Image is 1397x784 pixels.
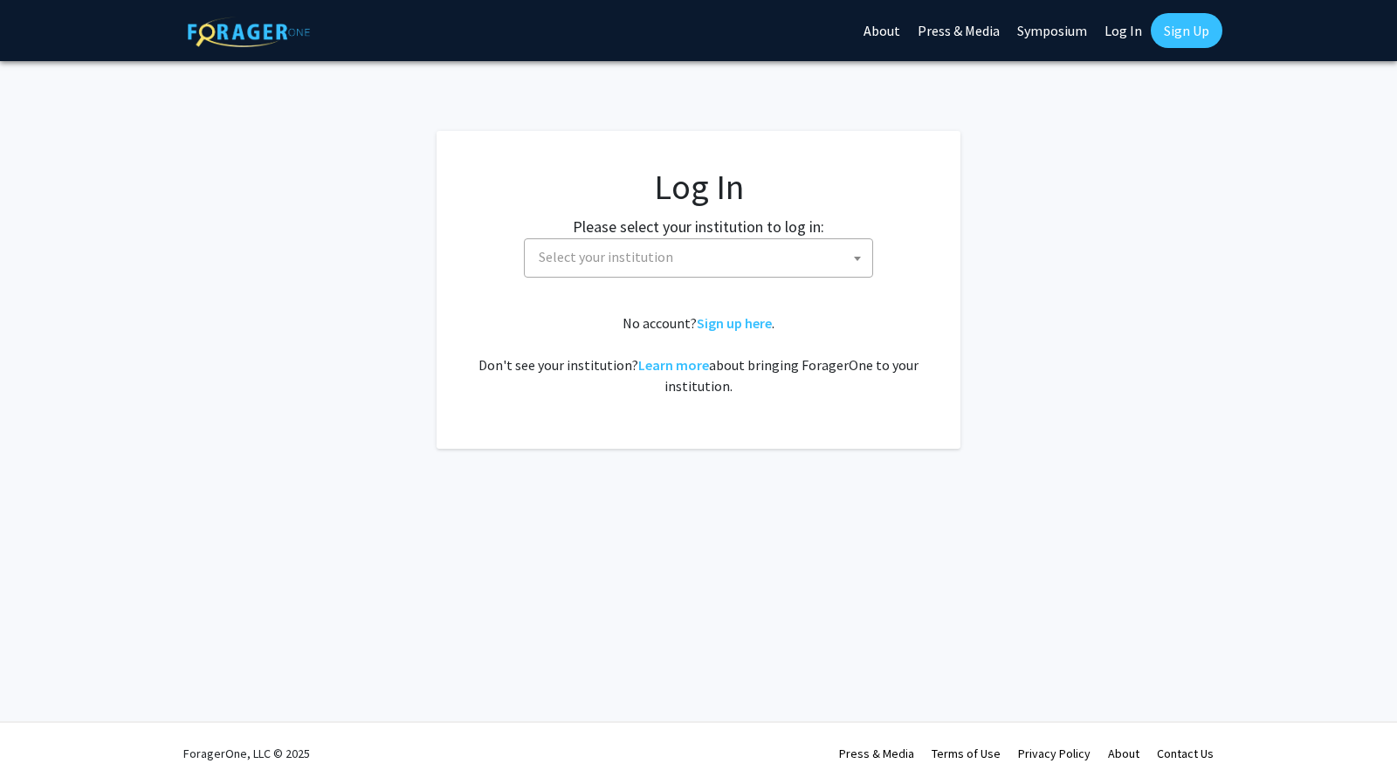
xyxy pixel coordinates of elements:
[524,238,873,278] span: Select your institution
[1018,746,1091,761] a: Privacy Policy
[932,746,1001,761] a: Terms of Use
[532,239,872,275] span: Select your institution
[471,166,926,208] h1: Log In
[839,746,914,761] a: Press & Media
[471,313,926,396] div: No account? . Don't see your institution? about bringing ForagerOne to your institution.
[1151,13,1222,48] a: Sign Up
[539,248,673,265] span: Select your institution
[188,17,310,47] img: ForagerOne Logo
[1157,746,1214,761] a: Contact Us
[638,356,709,374] a: Learn more about bringing ForagerOne to your institution
[697,314,772,332] a: Sign up here
[1108,746,1139,761] a: About
[183,723,310,784] div: ForagerOne, LLC © 2025
[573,215,824,238] label: Please select your institution to log in:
